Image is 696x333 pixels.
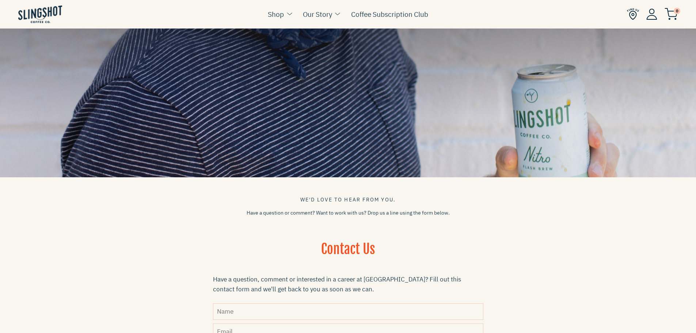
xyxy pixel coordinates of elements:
a: Our Story [303,9,332,20]
p: Have a question or comment? Want to work with us? Drop us a line using the form below. [213,209,483,217]
a: Coffee Subscription Club [351,9,428,20]
a: Shop [268,9,284,20]
img: Find Us [627,8,639,20]
img: cart [665,8,678,20]
span: 0 [674,8,680,14]
div: We'd love to hear from you. [213,196,483,204]
a: 0 [665,10,678,18]
input: Name [213,303,483,320]
div: Have a question, comment or interested in a career at [GEOGRAPHIC_DATA]? Fill out this contact fo... [213,275,483,294]
h1: Contact Us [213,240,483,268]
img: Account [646,8,657,20]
